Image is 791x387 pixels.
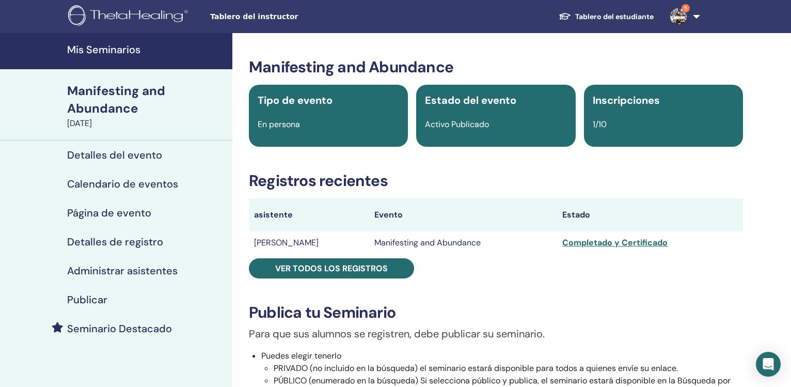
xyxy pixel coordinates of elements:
span: Activo Publicado [425,119,489,130]
th: asistente [249,198,369,231]
h3: Registros recientes [249,172,743,190]
img: default.jpg [670,8,687,25]
span: 5 [682,4,690,12]
a: Manifesting and Abundance[DATE] [61,82,232,130]
span: Tablero del instructor [210,11,365,22]
h4: Seminario Destacado [67,322,172,335]
div: Completado y Certificado [562,237,738,249]
li: PRIVADO (no incluido en la búsqueda) el seminario estará disponible para todos a quienes envíe su... [274,362,743,375]
span: Tipo de evento [258,94,333,107]
td: [PERSON_NAME] [249,231,369,254]
h4: Detalles de registro [67,236,163,248]
img: graduation-cap-white.svg [559,12,571,21]
span: En persona [258,119,300,130]
span: Inscripciones [593,94,660,107]
h4: Página de evento [67,207,151,219]
h4: Calendario de eventos [67,178,178,190]
h4: Mis Seminarios [67,43,226,56]
h3: Publica tu Seminario [249,303,743,322]
a: Tablero del estudiante [550,7,662,26]
h4: Detalles del evento [67,149,162,161]
a: Ver todos los registros [249,258,414,278]
div: [DATE] [67,117,226,130]
th: Evento [369,198,557,231]
span: Ver todos los registros [275,263,388,274]
h4: Administrar asistentes [67,265,178,277]
span: Estado del evento [425,94,516,107]
th: Estado [557,198,743,231]
h4: Publicar [67,293,107,306]
h3: Manifesting and Abundance [249,58,743,76]
td: Manifesting and Abundance [369,231,557,254]
div: Manifesting and Abundance [67,82,226,117]
div: Open Intercom Messenger [756,352,781,377]
p: Para que sus alumnos se registren, debe publicar su seminario. [249,326,743,342]
span: 1/10 [593,119,607,130]
img: logo.png [68,5,192,28]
